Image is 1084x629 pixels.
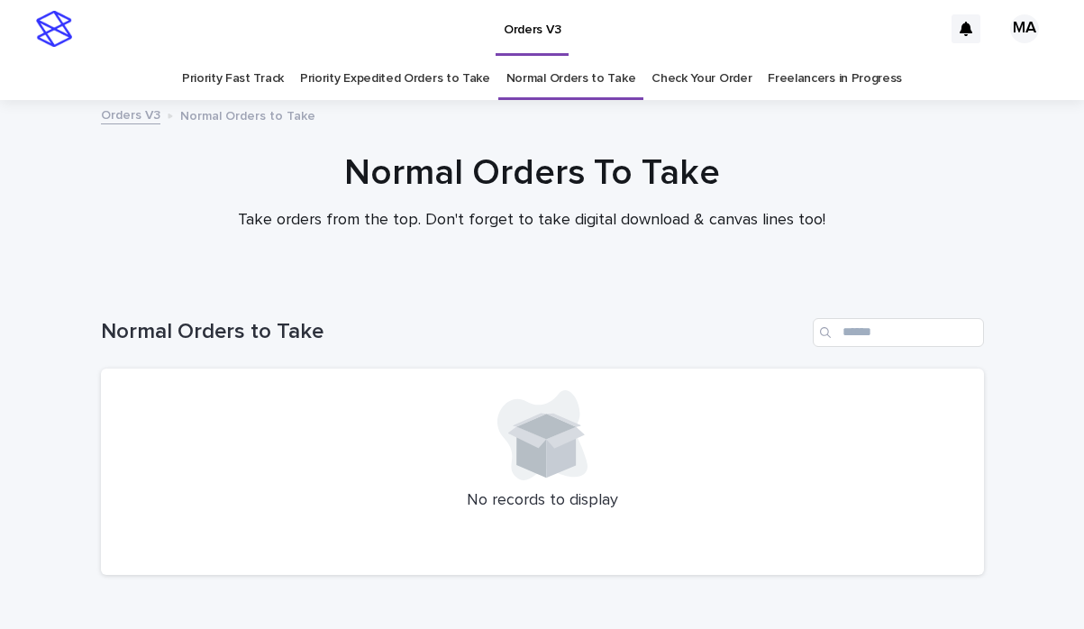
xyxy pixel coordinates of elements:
p: Normal Orders to Take [180,105,315,124]
a: Check Your Order [651,58,752,100]
div: MA [1010,14,1039,43]
h1: Normal Orders To Take [90,151,973,195]
a: Normal Orders to Take [506,58,636,100]
a: Priority Fast Track [182,58,284,100]
a: Freelancers in Progress [768,58,902,100]
a: Priority Expedited Orders to Take [300,58,490,100]
p: Take orders from the top. Don't forget to take digital download & canvas lines too! [171,211,892,231]
h1: Normal Orders to Take [101,319,806,345]
input: Search [813,318,984,347]
img: stacker-logo-s-only.png [36,11,72,47]
p: No records to display [123,491,962,511]
a: Orders V3 [101,104,160,124]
